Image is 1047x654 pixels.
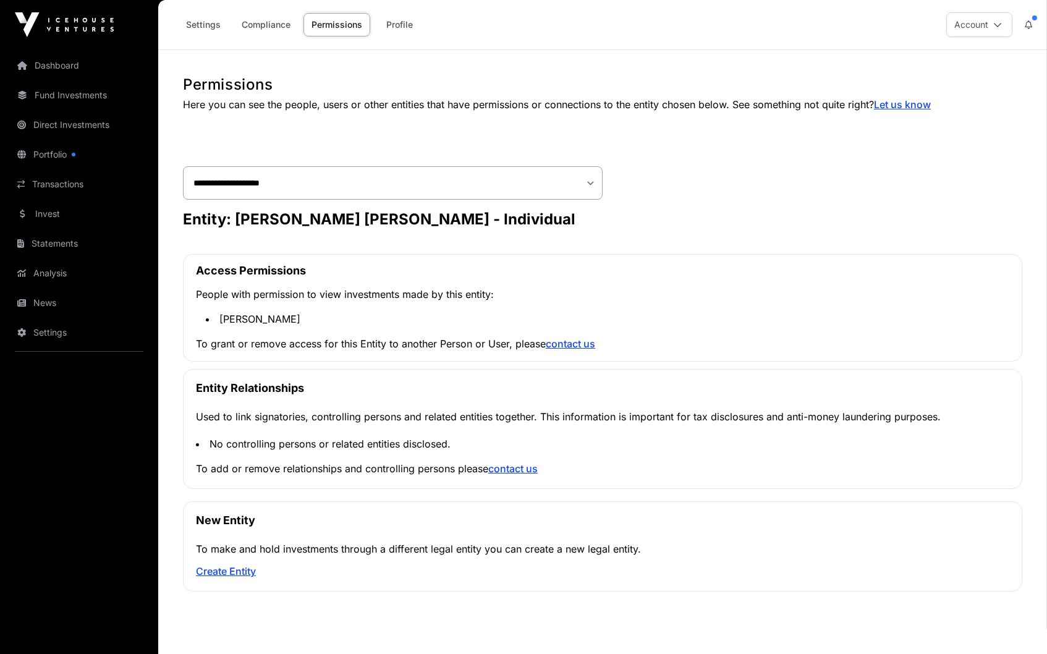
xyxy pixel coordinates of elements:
[178,13,229,36] a: Settings
[196,541,1009,556] p: To make and hold investments through a different legal entity you can create a new legal entity.
[874,98,931,111] a: Let us know
[196,336,1009,351] p: To grant or remove access for this Entity to another Person or User, please
[10,260,148,287] a: Analysis
[196,287,1009,302] p: People with permission to view investments made by this entity:
[196,461,1009,476] p: To add or remove relationships and controlling persons please
[375,13,425,36] a: Profile
[196,512,1009,529] p: New Entity
[15,12,114,37] img: Icehouse Ventures Logo
[196,380,1009,397] p: Entity Relationships
[234,13,299,36] a: Compliance
[196,436,1009,451] li: No controlling persons or related entities disclosed.
[946,12,1012,37] button: Account
[10,141,148,168] a: Portfolio
[10,289,148,316] a: News
[183,210,1022,229] h3: Entity: [PERSON_NAME] [PERSON_NAME] - Individual
[10,230,148,257] a: Statements
[196,565,256,577] a: Create Entity
[303,13,370,36] a: Permissions
[183,75,1022,95] h1: Permissions
[196,262,1009,279] p: Access Permissions
[183,97,1022,112] p: Here you can see the people, users or other entities that have permissions or connections to the ...
[10,171,148,198] a: Transactions
[488,462,538,475] a: contact us
[196,409,1009,424] p: Used to link signatories, controlling persons and related entities together. This information is ...
[546,338,595,350] a: contact us
[10,200,148,227] a: Invest
[10,82,148,109] a: Fund Investments
[10,111,148,138] a: Direct Investments
[985,595,1047,654] iframe: Chat Widget
[10,319,148,346] a: Settings
[206,312,1009,326] li: [PERSON_NAME]
[10,52,148,79] a: Dashboard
